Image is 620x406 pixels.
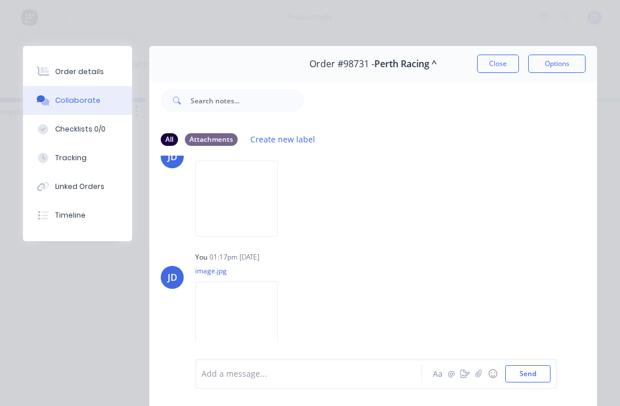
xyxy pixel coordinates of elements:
[23,86,132,115] button: Collaborate
[168,150,177,164] div: JD
[55,210,86,221] div: Timeline
[23,144,132,172] button: Tracking
[55,181,104,192] div: Linked Orders
[505,365,551,382] button: Send
[486,367,499,381] button: ☺
[309,59,374,69] span: Order #98731 -
[195,252,207,262] div: You
[55,67,104,77] div: Order details
[55,124,106,134] div: Checklists 0/0
[168,270,177,284] div: JD
[195,266,289,276] p: image.jpg
[23,57,132,86] button: Order details
[431,367,444,381] button: Aa
[210,252,259,262] div: 01:17pm [DATE]
[444,367,458,381] button: @
[185,133,238,146] div: Attachments
[191,89,304,112] input: Search notes...
[55,153,87,163] div: Tracking
[477,55,519,73] button: Close
[528,55,586,73] button: Options
[23,115,132,144] button: Checklists 0/0
[245,132,321,147] button: Create new label
[374,59,437,69] span: Perth Racing ^
[161,133,178,146] div: All
[55,95,100,106] div: Collaborate
[23,201,132,230] button: Timeline
[23,172,132,201] button: Linked Orders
